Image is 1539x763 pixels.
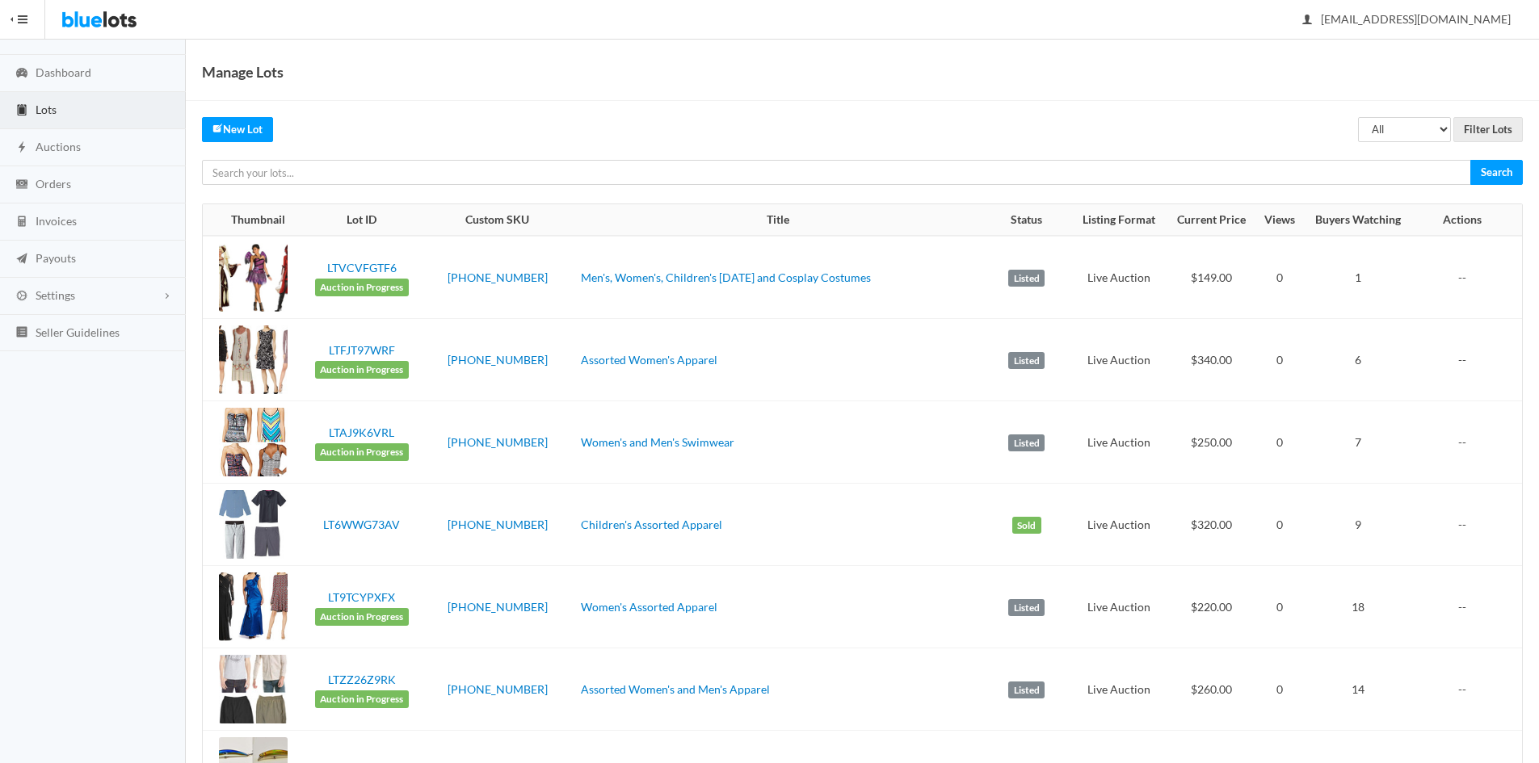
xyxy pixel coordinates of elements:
ion-icon: cog [14,289,30,304]
td: -- [1412,319,1522,401]
td: -- [1412,566,1522,648]
td: 0 [1255,401,1303,484]
a: [PHONE_NUMBER] [448,270,548,284]
label: Listed [1008,352,1045,370]
span: Seller Guidelines [36,325,120,339]
td: 9 [1304,484,1412,566]
td: 0 [1255,648,1303,731]
td: $250.00 [1167,401,1256,484]
label: Listed [1008,434,1045,452]
td: Live Auction [1072,401,1166,484]
ion-icon: paper plane [14,252,30,267]
a: LT6WWG73AV [323,518,400,531]
td: -- [1412,484,1522,566]
h1: Manage Lots [202,60,284,84]
td: 18 [1304,566,1412,648]
span: [EMAIL_ADDRESS][DOMAIN_NAME] [1303,12,1511,26]
input: Search your lots... [202,160,1471,185]
ion-icon: clipboard [14,103,30,119]
td: $149.00 [1167,236,1256,319]
ion-icon: flash [14,140,30,156]
ion-icon: calculator [14,215,30,230]
label: Listed [1008,270,1045,287]
a: Women's and Men's Swimwear [581,435,734,449]
span: Invoices [36,214,77,228]
ion-icon: speedometer [14,66,30,82]
td: -- [1412,236,1522,319]
span: Auction in Progress [315,443,409,461]
a: Men's, Women's, Children's [DATE] and Cosplay Costumes [581,270,871,284]
a: [PHONE_NUMBER] [448,600,548,614]
td: -- [1412,401,1522,484]
a: [PHONE_NUMBER] [448,682,548,696]
a: LTVCVFGTF6 [327,261,397,275]
label: Listed [1008,681,1045,699]
a: [PHONE_NUMBER] [448,435,548,449]
span: Payouts [36,251,76,265]
ion-icon: list box [14,325,30,341]
td: Live Auction [1072,648,1166,731]
td: 0 [1255,319,1303,401]
span: Auction in Progress [315,608,409,626]
span: Auctions [36,140,81,153]
a: Assorted Women's Apparel [581,353,717,367]
td: 14 [1304,648,1412,731]
a: LTAJ9K6VRL [329,426,394,439]
ion-icon: create [212,123,223,133]
th: Actions [1412,204,1522,237]
a: createNew Lot [202,117,273,142]
td: $220.00 [1167,566,1256,648]
td: 0 [1255,236,1303,319]
th: Current Price [1167,204,1256,237]
span: Lots [36,103,57,116]
span: Auction in Progress [315,361,409,379]
td: $340.00 [1167,319,1256,401]
input: Search [1470,160,1523,185]
span: Orders [36,177,71,191]
td: 0 [1255,484,1303,566]
label: Listed [1008,599,1045,617]
th: Custom SKU [420,204,574,237]
td: Live Auction [1072,236,1166,319]
td: 1 [1304,236,1412,319]
ion-icon: person [1299,13,1315,28]
th: Listing Format [1072,204,1166,237]
td: 6 [1304,319,1412,401]
span: Dashboard [36,65,91,79]
a: Women's Assorted Apparel [581,600,717,614]
label: Sold [1012,517,1041,535]
a: LT9TCYPXFX [328,590,395,604]
th: Buyers Watching [1304,204,1412,237]
th: Views [1255,204,1303,237]
td: Live Auction [1072,566,1166,648]
a: [PHONE_NUMBER] [448,518,548,531]
td: Live Auction [1072,484,1166,566]
td: 7 [1304,401,1412,484]
ion-icon: cash [14,178,30,193]
a: LTFJT97WRF [329,343,395,357]
th: Thumbnail [203,204,303,237]
input: Filter Lots [1453,117,1523,142]
td: $320.00 [1167,484,1256,566]
span: Auction in Progress [315,690,409,708]
th: Title [574,204,981,237]
td: 0 [1255,566,1303,648]
td: $260.00 [1167,648,1256,731]
span: Auction in Progress [315,279,409,296]
td: Live Auction [1072,319,1166,401]
span: Settings [36,288,75,302]
th: Lot ID [303,204,420,237]
td: -- [1412,648,1522,731]
a: Assorted Women's and Men's Apparel [581,682,770,696]
a: [PHONE_NUMBER] [448,353,548,367]
a: LTZZ26Z9RK [328,673,396,686]
a: Children's Assorted Apparel [581,518,722,531]
th: Status [981,204,1072,237]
